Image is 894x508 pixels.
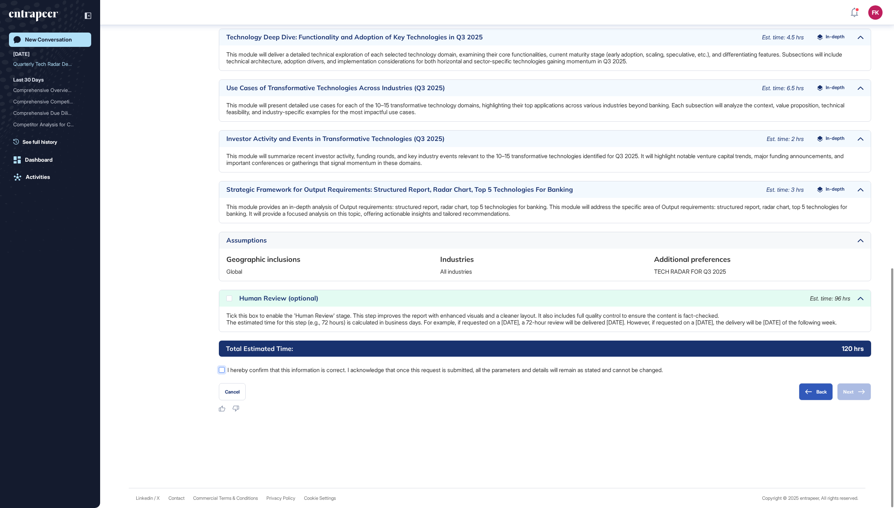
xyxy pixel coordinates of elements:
a: Linkedin [136,495,153,501]
h6: Geographic inclusions [226,254,436,264]
div: [DATE] [13,50,30,58]
button: FK [868,5,883,20]
p: 120 hrs [842,344,864,353]
div: entrapeer-logo [9,10,58,21]
span: Est. time: 96 hrs [810,295,850,302]
span: Contact [168,495,185,501]
span: See full history [23,138,57,146]
div: Use Cases of Transformative Technologies Across Industries (Q3 2025) [226,85,755,91]
p: This module will deliver a detailed technical exploration of each selected technology domain, exa... [226,51,864,65]
p: TECH RADAR FOR Q3 2025 [654,268,864,275]
label: I hereby confirm that this information is correct. I acknowledge that once this request is submit... [219,365,871,375]
p: This module will present detailed use cases for each of the 10–15 transformative technology domai... [226,102,864,116]
div: Last 30 Days [13,75,44,84]
span: Est. time: 6.5 hrs [762,84,804,92]
div: Strategic Framework for Output Requirements: Structured Report, Radar Chart, Top 5 Technologies F... [226,186,759,193]
div: Activities [26,174,50,180]
span: In-depth [826,136,845,142]
div: Assumptions [226,237,850,244]
a: See full history [13,138,91,146]
a: Commercial Terms & Conditions [193,495,258,501]
a: Cookie Settings [304,495,336,501]
span: In-depth [826,85,845,91]
p: Global [226,268,436,275]
div: Investor Activity and Events in Transformative Technologies (Q3 2025) [226,136,760,142]
span: Est. time: 2 hrs [767,135,804,142]
div: Technology Deep Dive: Functionality and Adoption of Key Technologies in Q3 2025 [226,34,755,40]
span: In-depth [826,34,845,40]
a: Privacy Policy [266,495,295,501]
div: Comprehensive Due Diligence and Competitor Intelligence Report for Deepin in AI and Data Market [13,107,87,119]
a: New Conversation [9,33,91,47]
span: Est. time: 3 hrs [766,186,804,193]
div: Competitor Analysis for CyberWhiz and Its Global and UK-focused Competitors [13,119,87,130]
a: Activities [9,170,91,184]
div: Human Review (optional) [239,295,803,302]
div: Comprehensive Due Diligen... [13,107,81,119]
div: Quarterly Tech Radar Development for a Leading Bank: Identifying Key Technology Trends and Innova... [13,58,87,70]
p: Tick this box to enable the 'Human Review' stage. This step improves the report with enhanced vis... [226,312,864,326]
p: This module provides an in-depth analysis of Output requirements: structured report, radar chart,... [226,204,864,217]
p: This module will summarize recent investor activity, funding rounds, and key industry events rele... [226,153,864,166]
h6: Industries [440,254,650,264]
h6: Total Estimated Time: [226,344,293,353]
div: Copyright © 2025 entrapeer, All rights reserved. [762,495,858,501]
div: Comprehensive Overview of... [13,84,81,96]
div: New Conversation [25,36,72,43]
button: Cancel [219,383,246,400]
div: Quarterly Tech Radar Deve... [13,58,81,70]
p: All industries [440,268,650,275]
a: Dashboard [9,153,91,167]
div: Comprehensive Competitor Intelligence Report for Biomix: Market Insights, Competitor Analysis, an... [13,96,87,107]
div: Competitor Analysis for C... [13,119,81,130]
a: X [157,495,160,501]
span: In-depth [826,187,845,192]
div: Comprehensive Overview of Web Summit 2025: Features, Audience, Market Trends, and Innovation [13,84,87,96]
h6: Additional preferences [654,254,864,264]
span: Est. time: 4.5 hrs [762,34,804,41]
div: Comprehensive Competitor ... [13,96,81,107]
div: Dashboard [25,157,53,163]
span: / [154,495,156,501]
button: Back [799,383,833,400]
